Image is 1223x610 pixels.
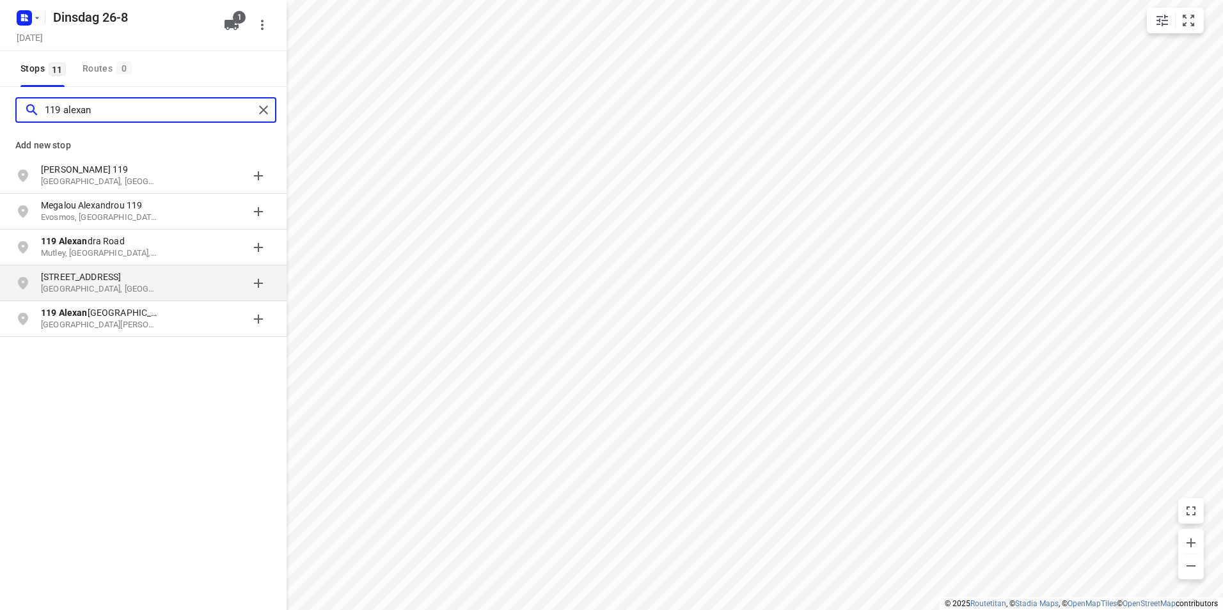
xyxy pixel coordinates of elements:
span: 0 [116,61,132,74]
p: Add new stop [15,137,271,153]
p: Mutley, [GEOGRAPHIC_DATA], [GEOGRAPHIC_DATA] [41,247,159,260]
button: Map settings [1149,8,1175,33]
b: 119 Alexan [41,236,88,246]
b: 119 Alexan [41,308,88,318]
button: Fit zoom [1176,8,1201,33]
div: small contained button group [1147,8,1204,33]
p: [GEOGRAPHIC_DATA], [GEOGRAPHIC_DATA] [41,176,159,188]
button: 1 [219,12,244,38]
a: Stadia Maps [1015,599,1059,608]
h5: Project date [12,30,48,45]
p: [PERSON_NAME] 119 [41,163,159,176]
input: Add or search stops [45,100,254,120]
span: Stops [20,61,70,77]
p: dra Road [41,235,159,247]
p: South Yarra Victoria, Australië [41,319,159,331]
p: [GEOGRAPHIC_DATA], [GEOGRAPHIC_DATA] [41,283,159,295]
a: OpenStreetMap [1123,599,1176,608]
a: OpenMapTiles [1068,599,1117,608]
span: 11 [49,63,66,75]
h5: Rename [48,7,214,27]
p: [STREET_ADDRESS] [41,270,159,283]
p: Evosmos, [GEOGRAPHIC_DATA] [41,212,159,224]
p: [GEOGRAPHIC_DATA] [41,306,159,319]
button: More [249,12,275,38]
p: Megalou Alexandrou 119 [41,199,159,212]
div: Routes [83,61,136,77]
span: 1 [233,11,246,24]
a: Routetitan [970,599,1006,608]
li: © 2025 , © , © © contributors [945,599,1218,608]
